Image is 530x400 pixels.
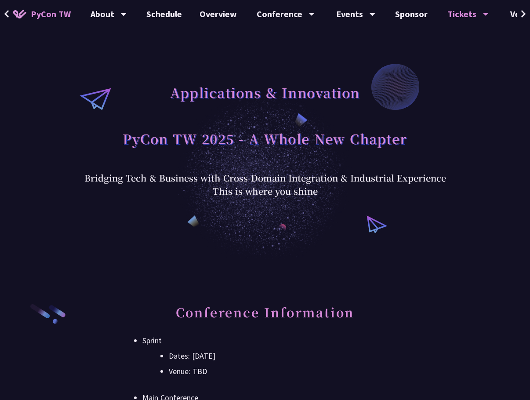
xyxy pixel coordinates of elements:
[170,79,360,105] h1: Applications & Innovation
[84,171,446,198] div: Bridging Tech & Business with Cross-Domain Integration & Industrial Experience This is where you ...
[169,349,388,363] li: Dates: [DATE]
[142,303,388,330] h2: Conference Information
[169,365,388,378] li: Venue: TBD
[4,3,80,25] a: PyCon TW
[31,7,71,21] span: PyCon TW
[13,10,26,18] img: Home icon of PyCon TW 2025
[142,334,388,378] li: Sprint
[123,125,407,152] h1: PyCon TW 2025 - A Whole New Chapter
